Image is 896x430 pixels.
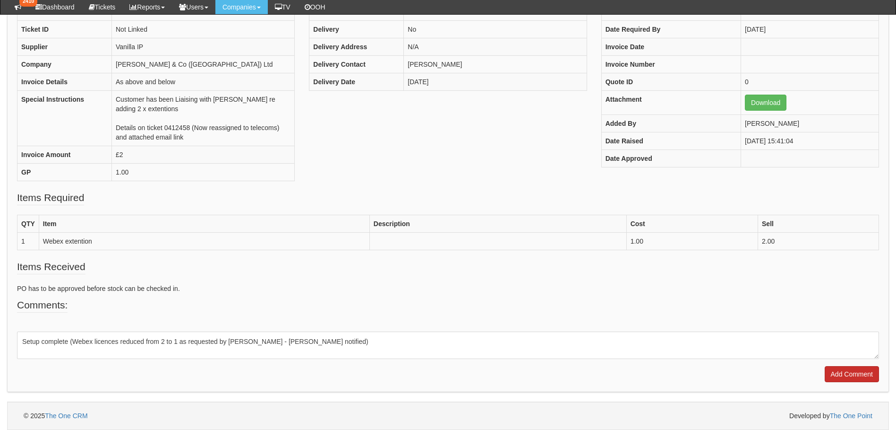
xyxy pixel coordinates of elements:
td: Not Linked [112,20,295,38]
td: [PERSON_NAME] & Co ([GEOGRAPHIC_DATA]) Ltd [112,55,295,73]
a: Download [745,95,786,111]
th: Invoice Date [601,38,741,55]
th: QTY [17,215,39,232]
th: Company [17,55,112,73]
td: [DATE] [741,20,879,38]
td: Customer has been Liaising with [PERSON_NAME] re adding 2 x extentions Details on ticket 0412458 ... [112,90,295,146]
td: As above and below [112,73,295,90]
th: Date Required By [601,20,741,38]
legend: Items Received [17,260,85,274]
td: 1 [17,232,39,250]
td: [DATE] 15:41:04 [741,132,879,149]
th: Invoice Details [17,73,112,90]
p: PO has to be approved before stock can be checked in. [17,284,879,293]
td: [PERSON_NAME] [404,55,587,73]
legend: Comments: [17,298,68,313]
td: Webex extention [39,232,369,250]
th: Ticket ID [17,20,112,38]
th: Special Instructions [17,90,112,146]
th: Invoice Amount [17,146,112,163]
th: Item [39,215,369,232]
td: 1.00 [626,232,758,250]
td: 0 [741,73,879,90]
th: Delivery Date [309,73,404,90]
th: Attachment [601,90,741,114]
td: 2.00 [758,232,879,250]
td: £2 [112,146,295,163]
legend: Items Required [17,191,84,205]
span: © 2025 [24,412,88,420]
th: Invoice Number [601,55,741,73]
th: GP [17,163,112,181]
th: Description [369,215,626,232]
th: Sell [758,215,879,232]
th: Date Approved [601,149,741,167]
th: Delivery Address [309,38,404,55]
td: No [404,20,587,38]
th: Quote ID [601,73,741,90]
th: Cost [626,215,758,232]
a: The One Point [830,412,872,420]
td: 1.00 [112,163,295,181]
td: N/A [404,38,587,55]
th: Added By [601,114,741,132]
td: [DATE] [404,73,587,90]
th: Date Raised [601,132,741,149]
input: Add Comment [825,366,879,382]
span: Developed by [789,411,872,421]
th: Delivery [309,20,404,38]
th: Delivery Contact [309,55,404,73]
th: Supplier [17,38,112,55]
td: [PERSON_NAME] [741,114,879,132]
td: Vanilla IP [112,38,295,55]
a: The One CRM [45,412,87,420]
